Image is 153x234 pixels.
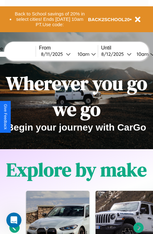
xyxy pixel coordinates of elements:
[41,51,66,57] div: 8 / 11 / 2025
[39,51,73,57] button: 8/11/2025
[6,157,147,183] h1: Explore by make
[39,45,98,51] label: From
[73,51,98,57] button: 10am
[3,104,8,130] div: Give Feedback
[88,17,130,22] b: BACK2SCHOOL20
[12,9,88,29] button: Back to School savings of 20% in select cities! Ends [DATE] 10am PT.Use code:
[101,51,127,57] div: 8 / 12 / 2025
[6,213,21,228] iframe: Intercom live chat
[133,51,150,57] div: 10am
[74,51,91,57] div: 10am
